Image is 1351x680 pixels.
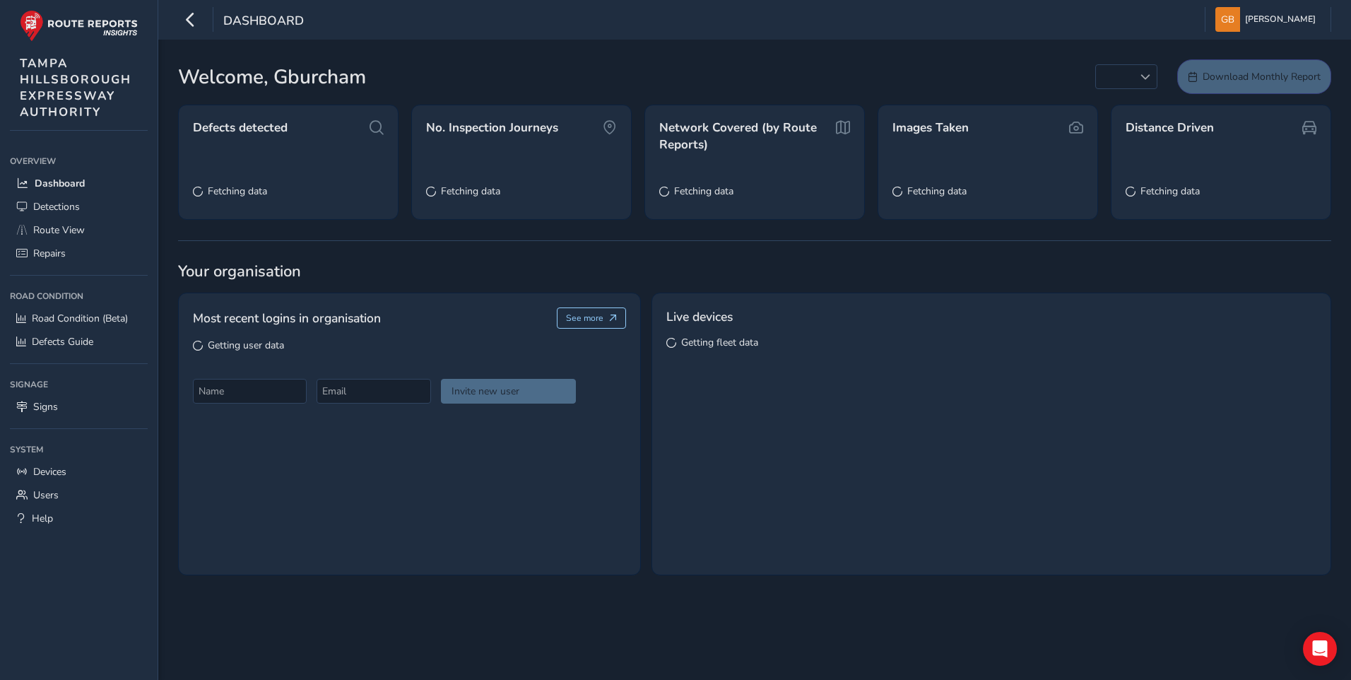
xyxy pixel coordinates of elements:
a: Users [10,483,148,507]
span: Route View [33,223,85,237]
a: Dashboard [10,172,148,195]
button: [PERSON_NAME] [1215,7,1321,32]
div: Overview [10,151,148,172]
span: TAMPA HILLSBOROUGH EXPRESSWAY AUTHORITY [20,55,131,120]
input: Email [317,379,430,404]
a: Repairs [10,242,148,265]
div: Signage [10,374,148,395]
span: Road Condition (Beta) [32,312,128,325]
span: Repairs [33,247,66,260]
span: Help [32,512,53,525]
a: Road Condition (Beta) [10,307,148,330]
span: Images Taken [892,119,969,136]
span: Detections [33,200,80,213]
button: See more [557,307,627,329]
a: Defects Guide [10,330,148,353]
a: Help [10,507,148,530]
span: Your organisation [178,261,1331,282]
span: Dashboard [223,12,304,32]
span: Network Covered (by Route Reports) [659,119,831,153]
img: rr logo [20,10,138,42]
div: Open Intercom Messenger [1303,632,1337,666]
span: No. Inspection Journeys [426,119,558,136]
span: Welcome, Gburcham [178,62,366,92]
span: Most recent logins in organisation [193,309,381,327]
a: Devices [10,460,148,483]
span: Fetching data [441,184,500,198]
a: Route View [10,218,148,242]
span: Live devices [666,307,733,326]
span: Distance Driven [1126,119,1214,136]
div: Road Condition [10,286,148,307]
span: Fetching data [1140,184,1200,198]
span: Fetching data [674,184,733,198]
span: [PERSON_NAME] [1245,7,1316,32]
span: Devices [33,465,66,479]
img: diamond-layout [1215,7,1240,32]
span: Defects Guide [32,335,93,348]
span: Users [33,488,59,502]
div: System [10,439,148,460]
span: Defects detected [193,119,288,136]
span: Getting fleet data [681,336,758,349]
a: Detections [10,195,148,218]
span: Dashboard [35,177,85,190]
span: Signs [33,400,58,414]
span: Fetching data [907,184,967,198]
span: Fetching data [208,184,267,198]
span: See more [566,312,603,324]
a: Signs [10,395,148,418]
input: Name [193,379,307,404]
span: Getting user data [208,339,284,352]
